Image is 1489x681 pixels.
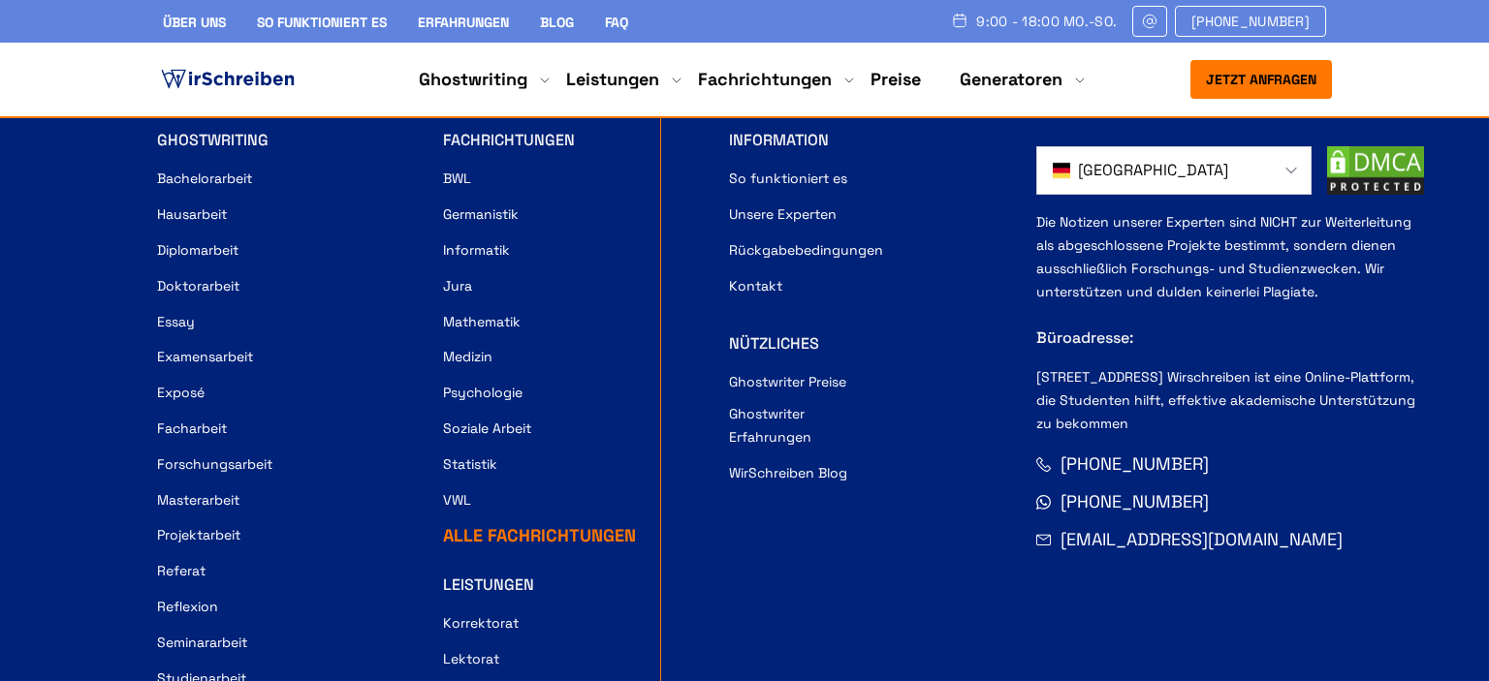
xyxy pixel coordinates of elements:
a: Diplomarbeit [157,238,238,262]
a: ALLE FACHRICHTUNGEN [443,524,636,546]
div: NÜTZLICHES [729,332,998,356]
a: Korrektorat [443,611,519,635]
img: Deutschland [1053,159,1070,182]
a: Doktorarbeit [157,274,239,297]
a: Kontakt [729,274,782,297]
a: Generatoren [960,68,1062,91]
a: Reflexion [157,595,218,618]
a: [PHONE_NUMBER] [1061,450,1209,479]
a: WirSchreiben Blog [729,461,847,484]
div: FACHRICHTUNGEN [443,129,712,152]
a: Mathematik [443,310,521,333]
a: Lektorat [443,647,499,670]
div: Die Notizen unserer Experten sind NICHT zur Weiterleitung als abgeschlossene Projekte bestimmt, s... [1036,210,1424,450]
span: [PHONE_NUMBER] [1061,452,1209,475]
a: Rückgabebedingungen [729,238,883,262]
a: Psychologie [443,381,523,404]
button: Jetzt anfragen [1190,60,1332,99]
a: Exposé [157,381,205,404]
a: [EMAIL_ADDRESS][DOMAIN_NAME] [1061,526,1343,554]
a: Statistik [443,452,497,476]
a: Preise [871,68,921,90]
a: Masterarbeit [157,488,239,511]
a: Projektarbeit [157,523,240,546]
span: [GEOGRAPHIC_DATA] [1078,159,1228,182]
a: Soziale Arbeit [443,417,531,440]
div: INFORMATION [729,129,998,152]
a: Jura [443,274,472,297]
img: logo ghostwriter-österreich [157,65,299,94]
img: dmca [1327,146,1424,195]
a: Hausarbeit [157,202,227,226]
div: GHOSTWRITING [157,129,426,152]
a: So funktioniert es [729,167,847,190]
a: Essay [157,310,195,333]
a: Ghostwriter Preise [729,370,846,393]
a: VWL [443,488,471,511]
a: Referat [157,559,206,582]
a: Über uns [163,14,226,31]
a: [PHONE_NUMBER] [1061,488,1209,516]
a: Forschungsarbeit [157,452,272,476]
a: Bachelorarbeit [157,167,252,190]
img: Schedule [951,13,968,28]
a: Seminararbeit [157,631,247,654]
a: Unsere Experten [729,202,837,226]
a: Informatik [443,238,510,262]
a: Ghostwriting [419,68,527,91]
a: BWL [443,167,471,190]
div: Büroadresse: [1036,303,1424,365]
a: So funktioniert es [257,14,387,31]
span: [PHONE_NUMBER] [1061,490,1209,512]
a: Fachrichtungen [698,68,832,91]
a: Erfahrungen [418,14,509,31]
a: Facharbeit [157,417,227,440]
a: Examensarbeit [157,345,253,368]
img: Email [1141,14,1158,29]
a: Leistungen [566,68,659,91]
a: FAQ [605,14,628,31]
a: Blog [540,14,574,31]
a: [PHONE_NUMBER] [1175,6,1326,37]
a: Germanistik [443,202,519,226]
span: [PHONE_NUMBER] [1191,14,1310,29]
a: Ghostwriter Erfahrungen [729,402,884,449]
div: LEISTUNGEN [443,573,712,597]
span: 9:00 - 18:00 Mo.-So. [976,14,1117,29]
a: Medizin [443,345,492,368]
